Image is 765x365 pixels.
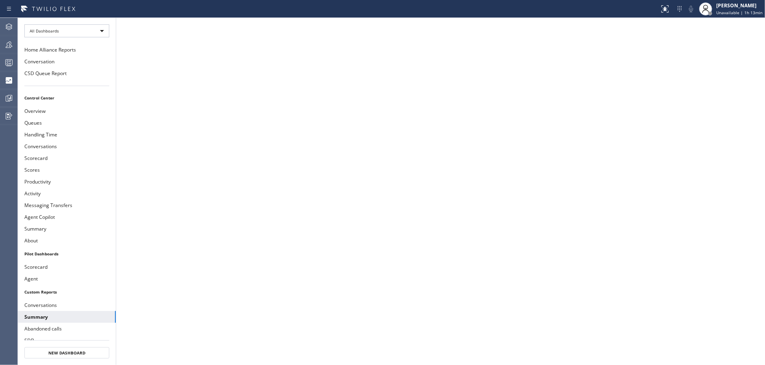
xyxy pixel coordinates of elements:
[24,24,109,37] div: All Dashboards
[18,129,116,140] button: Handling Time
[685,3,697,15] button: Mute
[18,335,116,346] button: SDB
[18,199,116,211] button: Messaging Transfers
[18,93,116,103] li: Control Center
[18,188,116,199] button: Activity
[18,299,116,311] button: Conversations
[18,223,116,235] button: Summary
[18,105,116,117] button: Overview
[18,261,116,273] button: Scorecard
[18,67,116,79] button: CSD Queue Report
[116,18,765,365] iframe: dashboard_b794bedd1109
[18,140,116,152] button: Conversations
[18,117,116,129] button: Queues
[716,2,763,9] div: [PERSON_NAME]
[24,347,109,359] button: New Dashboard
[18,235,116,246] button: About
[18,152,116,164] button: Scorecard
[716,10,763,15] span: Unavailable | 1h 13min
[18,56,116,67] button: Conversation
[18,211,116,223] button: Agent Copilot
[18,273,116,285] button: Agent
[18,323,116,335] button: Abandoned calls
[18,248,116,259] li: Pilot Dashboards
[18,164,116,176] button: Scores
[18,176,116,188] button: Productivity
[18,311,116,323] button: Summary
[18,287,116,297] li: Custom Reports
[18,44,116,56] button: Home Alliance Reports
